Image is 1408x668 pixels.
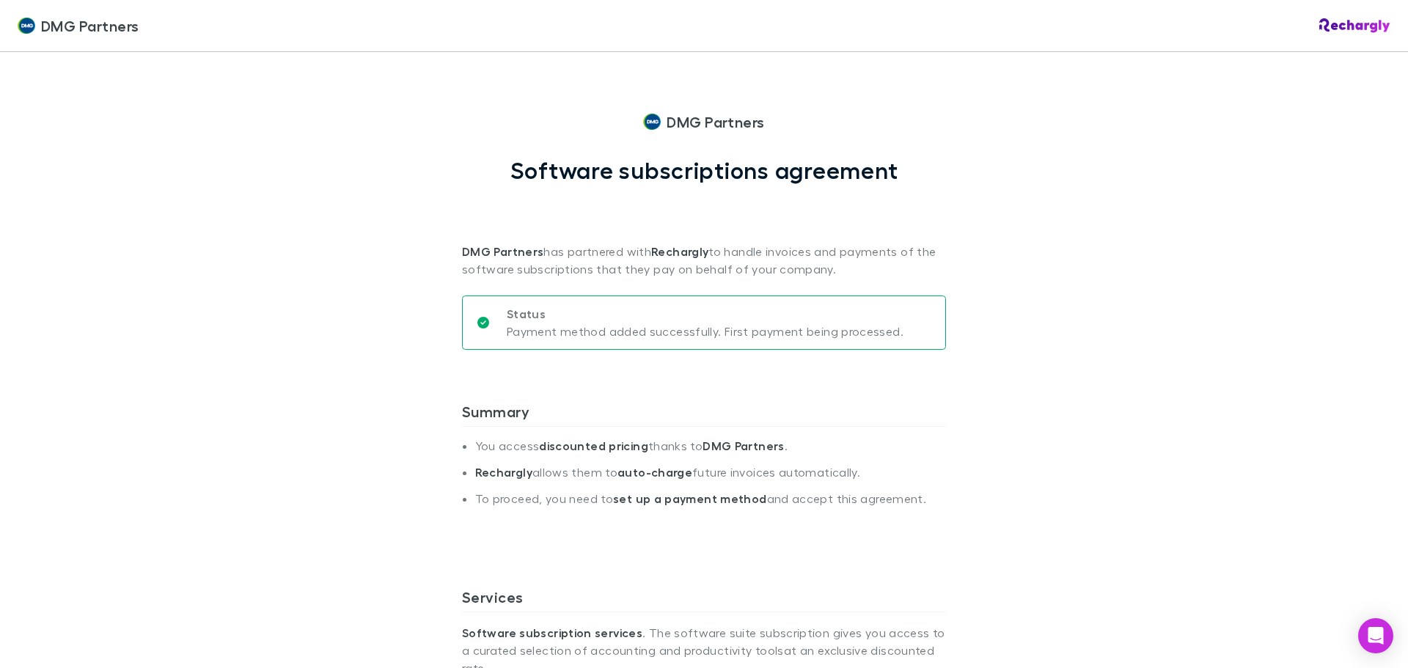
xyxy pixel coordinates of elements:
[41,15,139,37] span: DMG Partners
[475,491,946,518] li: To proceed, you need to and accept this agreement.
[643,113,661,131] img: DMG Partners's Logo
[462,244,543,259] strong: DMG Partners
[475,438,946,465] li: You access thanks to .
[703,438,784,453] strong: DMG Partners
[1319,18,1390,33] img: Rechargly Logo
[462,403,946,426] h3: Summary
[475,465,946,491] li: allows them to future invoices automatically.
[475,465,532,480] strong: Rechargly
[539,438,648,453] strong: discounted pricing
[667,111,765,133] span: DMG Partners
[462,588,946,612] h3: Services
[613,491,766,506] strong: set up a payment method
[18,17,35,34] img: DMG Partners's Logo
[507,305,903,323] p: Status
[651,244,708,259] strong: Rechargly
[462,184,946,278] p: has partnered with to handle invoices and payments of the software subscriptions that they pay on...
[617,465,692,480] strong: auto-charge
[507,323,903,340] p: Payment method added successfully. First payment being processed.
[1358,618,1393,653] div: Open Intercom Messenger
[462,625,642,640] strong: Software subscription services
[510,156,898,184] h1: Software subscriptions agreement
